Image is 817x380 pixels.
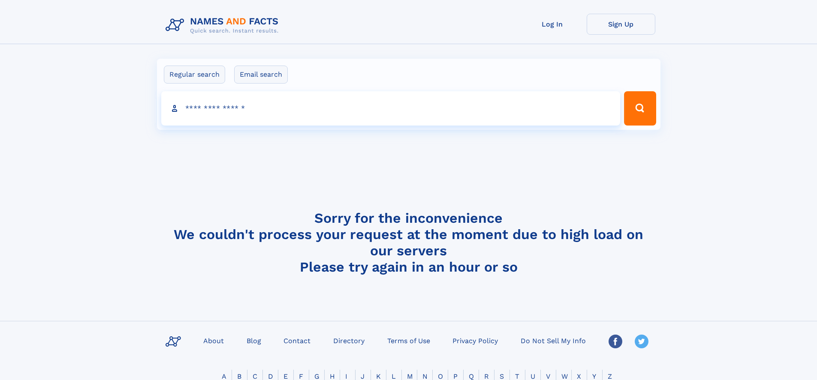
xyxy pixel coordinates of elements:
h4: Sorry for the inconvenience We couldn't process your request at the moment due to high load on ou... [162,210,655,275]
img: Facebook [609,335,622,348]
a: Log In [518,14,587,35]
label: Regular search [164,66,225,84]
a: Contact [280,334,314,347]
img: Logo Names and Facts [162,14,286,37]
a: Blog [243,334,265,347]
a: About [200,334,227,347]
label: Email search [234,66,288,84]
a: Sign Up [587,14,655,35]
a: Directory [330,334,368,347]
button: Search Button [624,91,656,126]
input: search input [161,91,621,126]
a: Privacy Policy [449,334,501,347]
a: Do Not Sell My Info [517,334,589,347]
a: Terms of Use [384,334,434,347]
img: Twitter [635,335,648,348]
